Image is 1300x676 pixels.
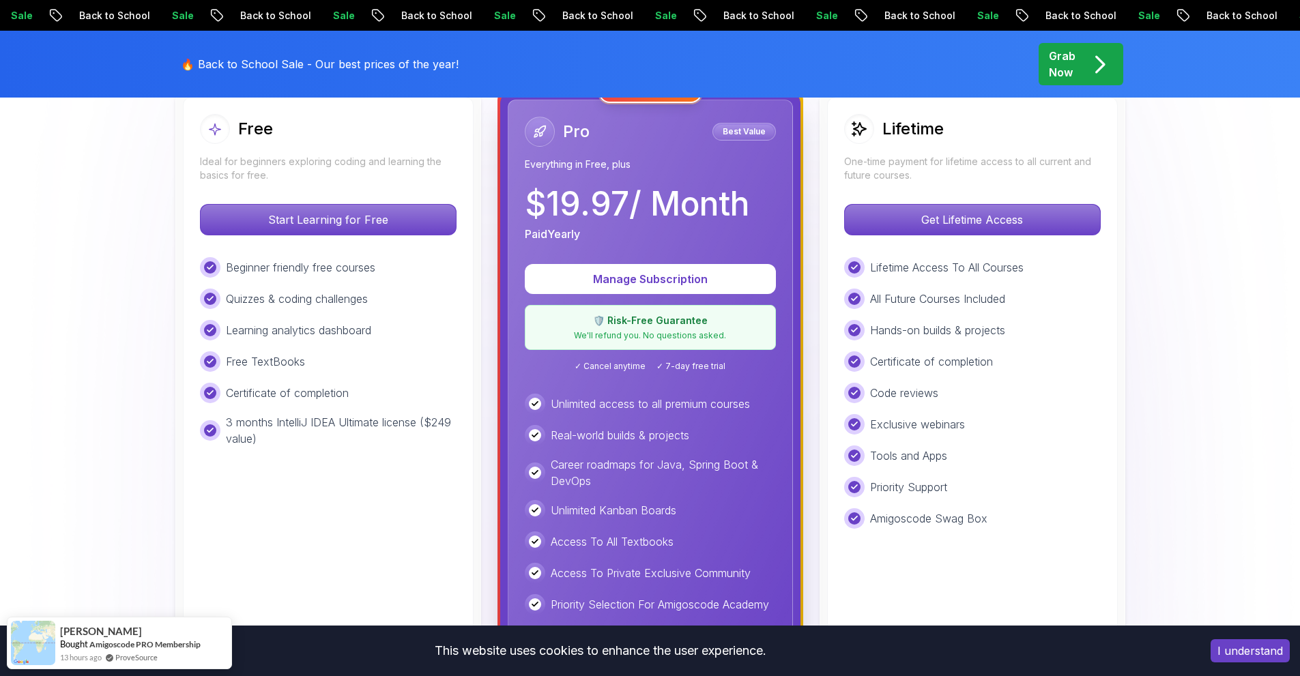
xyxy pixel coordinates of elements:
[525,188,749,220] p: $ 19.97 / Month
[60,651,102,663] span: 13 hours ago
[541,271,760,287] p: Manage Subscription
[201,205,456,235] p: Start Learning for Free
[870,322,1005,338] p: Hands-on builds & projects
[1189,9,1282,23] p: Back to School
[525,226,580,242] p: Paid Yearly
[714,125,774,138] p: Best Value
[551,502,676,518] p: Unlimited Kanban Boards
[226,322,371,338] p: Learning analytics dashboard
[845,205,1100,235] p: Get Lifetime Access
[200,213,457,226] a: Start Learning for Free
[384,9,476,23] p: Back to School
[525,272,776,286] a: Manage Subscription
[551,565,751,581] p: Access To Private Exclusive Community
[315,9,359,23] p: Sale
[154,9,198,23] p: Sale
[61,9,154,23] p: Back to School
[656,361,725,372] span: ✓ 7-day free trial
[1049,48,1075,80] p: Grab Now
[798,9,842,23] p: Sale
[870,291,1005,307] p: All Future Courses Included
[525,264,776,294] button: Manage Subscription
[706,9,798,23] p: Back to School
[882,118,944,140] h2: Lifetime
[870,447,947,464] p: Tools and Apps
[226,414,457,447] p: 3 months IntelliJ IDEA Ultimate license ($249 value)
[551,396,750,412] p: Unlimited access to all premium courses
[525,158,776,171] p: Everything in Free, plus
[844,155,1101,182] p: One-time payment for lifetime access to all current and future courses.
[222,9,315,23] p: Back to School
[10,636,1190,666] div: This website uses cookies to enhance the user experience.
[959,9,1003,23] p: Sale
[551,456,776,489] p: Career roadmaps for Java, Spring Boot & DevOps
[870,353,993,370] p: Certificate of completion
[551,596,769,613] p: Priority Selection For Amigoscode Academy
[60,638,88,649] span: Bought
[844,204,1101,235] button: Get Lifetime Access
[60,626,142,637] span: [PERSON_NAME]
[115,651,158,663] a: ProveSource
[870,510,987,527] p: Amigoscode Swag Box
[551,533,674,550] p: Access To All Textbooks
[226,385,349,401] p: Certificate of completion
[238,118,273,140] h2: Free
[226,291,368,307] p: Quizzes & coding challenges
[200,155,457,182] p: Ideal for beginners exploring coding and learning the basics for free.
[563,121,590,143] h2: Pro
[870,479,947,495] p: Priority Support
[1028,9,1121,23] p: Back to School
[870,385,938,401] p: Code reviews
[870,259,1024,276] p: Lifetime Access To All Courses
[844,213,1101,226] a: Get Lifetime Access
[1121,9,1164,23] p: Sale
[200,204,457,235] button: Start Learning for Free
[11,621,55,665] img: provesource social proof notification image
[226,353,305,370] p: Free TextBooks
[89,639,201,649] a: Amigoscode PRO Membership
[534,330,767,341] p: We'll refund you. No questions asked.
[867,9,959,23] p: Back to School
[534,314,767,327] p: 🛡️ Risk-Free Guarantee
[1211,639,1290,662] button: Accept cookies
[551,427,689,443] p: Real-world builds & projects
[545,9,637,23] p: Back to School
[226,259,375,276] p: Beginner friendly free courses
[181,56,459,72] p: 🔥 Back to School Sale - Our best prices of the year!
[870,416,965,432] p: Exclusive webinars
[476,9,520,23] p: Sale
[575,361,646,372] span: ✓ Cancel anytime
[637,9,681,23] p: Sale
